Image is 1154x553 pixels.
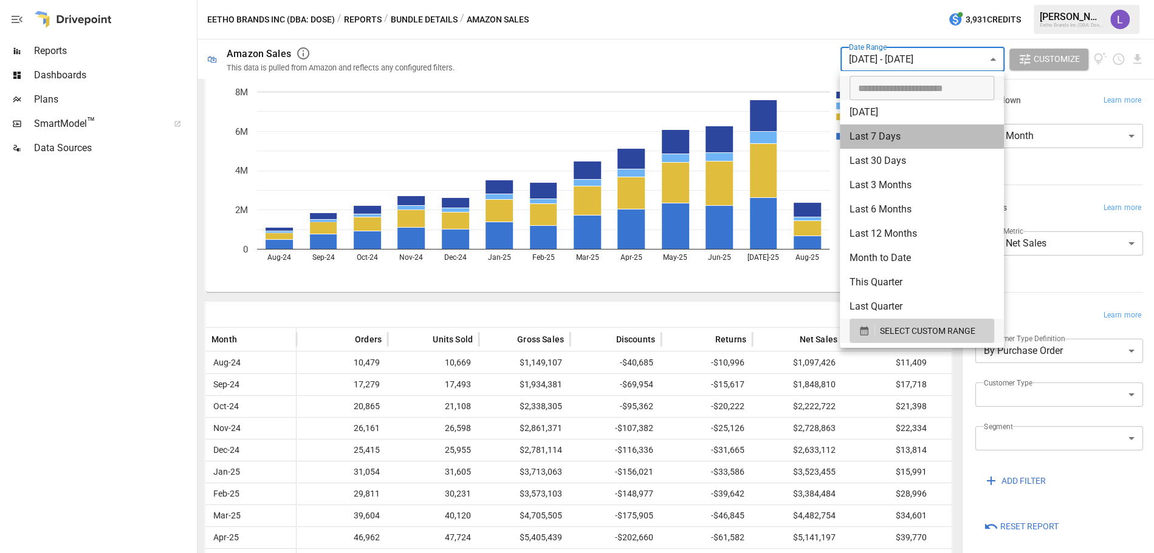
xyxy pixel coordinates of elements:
li: Last Quarter [840,294,1004,319]
li: Last 6 Months [840,197,1004,222]
li: Month to Date [840,246,1004,270]
li: Last 3 Months [840,173,1004,197]
li: Last 12 Months [840,222,1004,246]
button: SELECT CUSTOM RANGE [850,319,994,343]
li: Last 30 Days [840,149,1004,173]
li: [DATE] [840,100,1004,124]
li: This Quarter [840,270,1004,294]
span: SELECT CUSTOM RANGE [880,324,975,339]
li: Last 7 Days [840,124,1004,149]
